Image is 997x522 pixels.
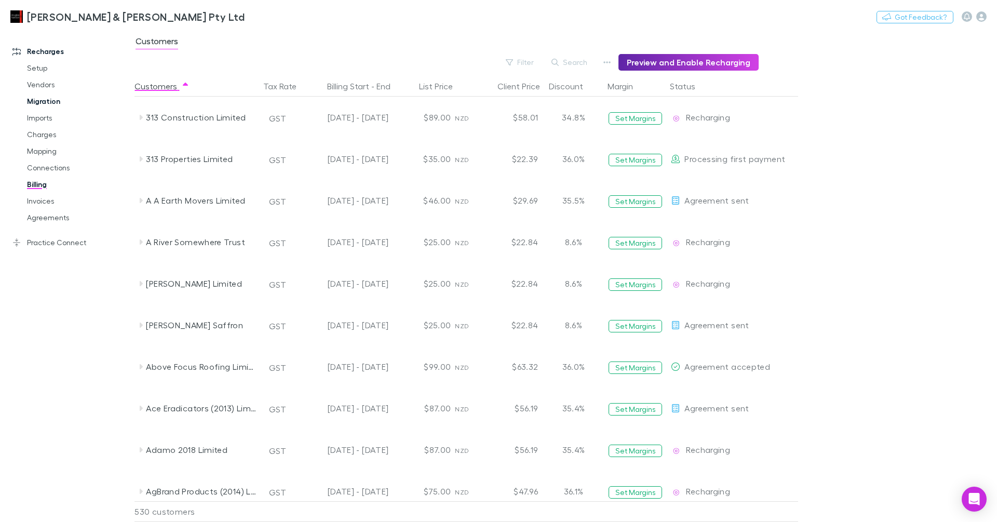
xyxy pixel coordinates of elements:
[684,320,749,330] span: Agreement sent
[609,112,662,125] button: Set Margins
[455,488,469,496] span: NZD
[393,221,455,263] div: $25.00
[609,237,662,249] button: Set Margins
[419,76,465,97] button: List Price
[393,97,455,138] div: $89.00
[393,180,455,221] div: $46.00
[264,318,291,334] button: GST
[684,362,770,371] span: Agreement accepted
[393,138,455,180] div: $35.00
[263,76,309,97] div: Tax Rate
[618,54,759,71] button: Preview and Enable Recharging
[393,387,455,429] div: $87.00
[393,346,455,387] div: $99.00
[609,154,662,166] button: Set Margins
[134,471,803,512] div: AgBrand Products (2014) LimitedGST[DATE] - [DATE]$75.00NZD$47.9636.1%Set MarginsRechargingRecharging
[393,471,455,512] div: $75.00
[686,278,730,288] span: Recharging
[480,304,542,346] div: $22.84
[480,97,542,138] div: $58.01
[686,486,730,496] span: Recharging
[686,112,730,122] span: Recharging
[671,238,681,248] img: Recharging
[146,429,256,471] div: Adamo 2018 Limited
[17,76,132,93] a: Vendors
[303,97,388,138] div: [DATE] - [DATE]
[455,364,469,371] span: NZD
[455,114,469,122] span: NZD
[455,280,469,288] span: NZD
[542,429,604,471] div: 35.4%
[480,221,542,263] div: $22.84
[303,304,388,346] div: [DATE] - [DATE]
[549,76,596,97] button: Discount
[327,76,403,97] button: Billing Start - End
[303,221,388,263] div: [DATE] - [DATE]
[264,401,291,418] button: GST
[686,445,730,454] span: Recharging
[146,304,256,346] div: [PERSON_NAME] Saffron
[134,501,259,522] div: 530 customers
[134,76,190,97] button: Customers
[542,263,604,304] div: 8.6%
[686,237,730,247] span: Recharging
[17,126,132,143] a: Charges
[455,156,469,164] span: NZD
[146,471,256,512] div: AgBrand Products (2014) Limited
[17,143,132,159] a: Mapping
[501,56,540,69] button: Filter
[134,97,803,138] div: 313 Construction LimitedGST[DATE] - [DATE]$89.00NZD$58.0134.8%Set MarginsRechargingRecharging
[264,443,291,459] button: GST
[671,279,681,290] img: Recharging
[542,221,604,263] div: 8.6%
[609,486,662,499] button: Set Margins
[608,76,645,97] button: Margin
[264,484,291,501] button: GST
[393,429,455,471] div: $87.00
[134,180,803,221] div: A A Earth Movers LimitedGST[DATE] - [DATE]$46.00NZD$29.6935.5%Set MarginsAgreement sent
[542,97,604,138] div: 34.8%
[134,138,803,180] div: 313 Properties LimitedGST[DATE] - [DATE]$35.00NZD$22.3936.0%Set MarginsProcessing first payment
[134,429,803,471] div: Adamo 2018 LimitedGST[DATE] - [DATE]$87.00NZD$56.1935.4%Set MarginsRechargingRecharging
[480,138,542,180] div: $22.39
[17,110,132,126] a: Imports
[670,76,708,97] button: Status
[455,447,469,454] span: NZD
[264,235,291,251] button: GST
[497,76,553,97] button: Client Price
[146,263,256,304] div: [PERSON_NAME] Limited
[393,304,455,346] div: $25.00
[303,263,388,304] div: [DATE] - [DATE]
[4,4,251,29] a: [PERSON_NAME] & [PERSON_NAME] Pty Ltd
[303,346,388,387] div: [DATE] - [DATE]
[542,346,604,387] div: 36.0%
[480,387,542,429] div: $56.19
[455,405,469,413] span: NZD
[264,359,291,376] button: GST
[542,304,604,346] div: 8.6%
[671,113,681,124] img: Recharging
[134,304,803,346] div: [PERSON_NAME] SaffronGST[DATE] - [DATE]$25.00NZD$22.848.6%Set MarginsAgreement sent
[480,471,542,512] div: $47.96
[609,403,662,416] button: Set Margins
[877,11,953,23] button: Got Feedback?
[146,387,256,429] div: Ace Eradicators (2013) Limited
[146,138,256,180] div: 313 Properties Limited
[17,209,132,226] a: Agreements
[542,471,604,512] div: 36.1%
[609,278,662,291] button: Set Margins
[609,195,662,208] button: Set Margins
[2,43,132,60] a: Recharges
[10,10,23,23] img: Douglas & Harrison Pty Ltd's Logo
[17,60,132,76] a: Setup
[17,176,132,193] a: Billing
[671,487,681,498] img: Recharging
[542,387,604,429] div: 35.4%
[146,97,256,138] div: 313 Construction Limited
[546,56,594,69] button: Search
[17,159,132,176] a: Connections
[146,221,256,263] div: A River Somewhere Trust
